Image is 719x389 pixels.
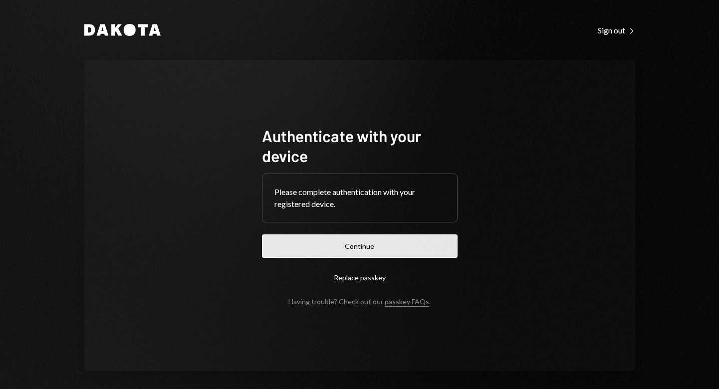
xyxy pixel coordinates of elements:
button: Replace passkey [262,266,458,289]
div: Please complete authentication with your registered device. [274,186,445,210]
h1: Authenticate with your device [262,126,458,166]
a: passkey FAQs [385,297,429,307]
div: Having trouble? Check out our . [288,297,431,306]
a: Sign out [598,24,635,35]
div: Sign out [598,25,635,35]
button: Continue [262,234,458,258]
